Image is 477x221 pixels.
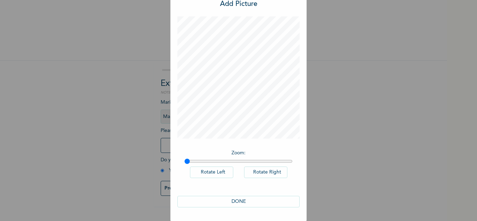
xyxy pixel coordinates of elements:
button: Rotate Left [190,167,233,178]
p: Zoom : [184,149,293,157]
button: Rotate Right [244,167,287,178]
span: Please add a recent Passport Photograph [161,128,286,156]
button: DONE [177,196,300,207]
